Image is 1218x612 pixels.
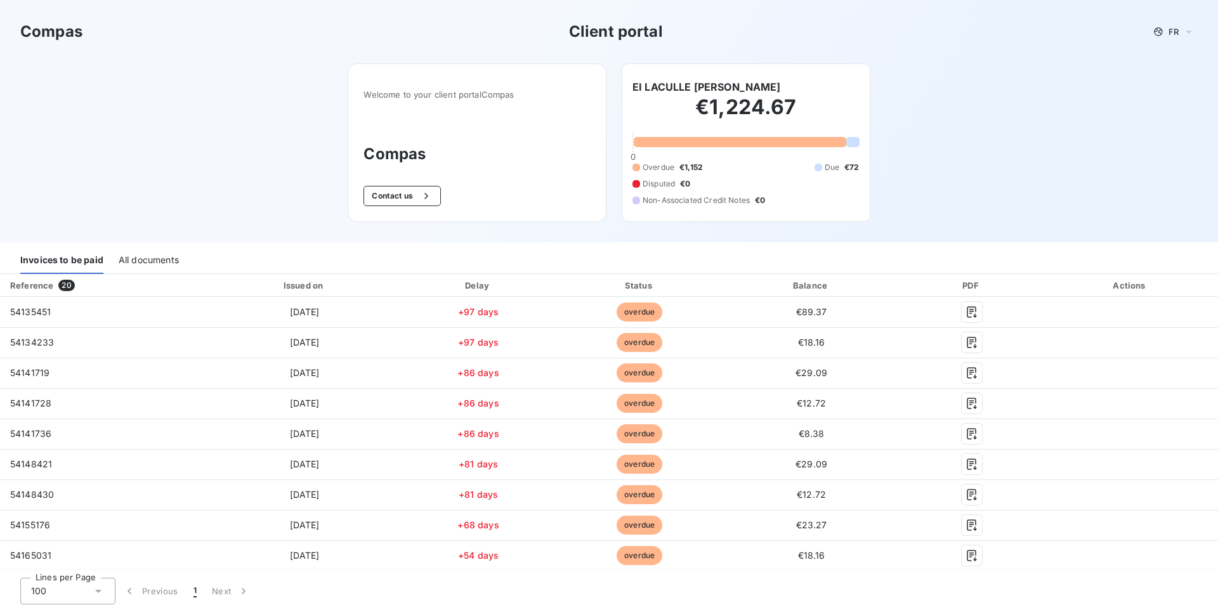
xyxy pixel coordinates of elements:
[363,186,440,206] button: Contact us
[617,424,662,443] span: overdue
[290,459,320,469] span: [DATE]
[632,94,860,133] h2: €1,224.67
[1169,27,1179,37] span: FR
[290,428,320,439] span: [DATE]
[617,394,662,413] span: overdue
[10,550,51,561] span: 54165031
[631,152,636,162] span: 0
[560,279,719,292] div: Status
[617,363,662,382] span: overdue
[796,367,827,378] span: €29.09
[679,162,703,173] span: €1,152
[58,280,74,291] span: 20
[724,279,898,292] div: Balance
[20,20,82,43] h3: Compas
[617,333,662,352] span: overdue
[10,428,51,439] span: 54141736
[212,279,396,292] div: Issued on
[796,519,827,530] span: €23.27
[617,455,662,474] span: overdue
[363,143,591,166] h3: Compas
[10,459,52,469] span: 54148421
[193,585,197,597] span: 1
[680,178,690,190] span: €0
[797,489,826,500] span: €12.72
[204,578,258,604] button: Next
[632,79,781,94] h6: EI LACULLE [PERSON_NAME]
[459,459,498,469] span: +81 days
[903,279,1040,292] div: PDF
[643,195,750,206] span: Non-Associated Credit Notes
[844,162,859,173] span: €72
[290,519,320,530] span: [DATE]
[643,162,674,173] span: Overdue
[1045,279,1215,292] div: Actions
[796,306,827,317] span: €89.37
[755,195,765,206] span: €0
[10,367,49,378] span: 54141719
[459,489,498,500] span: +81 days
[457,428,499,439] span: +86 days
[290,398,320,408] span: [DATE]
[119,247,179,274] div: All documents
[10,337,54,348] span: 54134233
[290,550,320,561] span: [DATE]
[457,367,499,378] span: +86 days
[402,279,555,292] div: Delay
[458,337,499,348] span: +97 days
[643,178,675,190] span: Disputed
[10,280,53,290] div: Reference
[290,489,320,500] span: [DATE]
[617,546,662,565] span: overdue
[363,89,591,100] span: Welcome to your client portal Compas
[798,550,825,561] span: €18.16
[798,337,825,348] span: €18.16
[617,303,662,322] span: overdue
[10,398,51,408] span: 54141728
[457,398,499,408] span: +86 days
[796,459,827,469] span: €29.09
[617,516,662,535] span: overdue
[458,550,499,561] span: +54 days
[458,306,499,317] span: +97 days
[10,306,51,317] span: 54135451
[290,337,320,348] span: [DATE]
[31,585,46,597] span: 100
[825,162,839,173] span: Due
[569,20,663,43] h3: Client portal
[10,489,54,500] span: 54148430
[799,428,825,439] span: €8.38
[290,367,320,378] span: [DATE]
[115,578,186,604] button: Previous
[797,398,826,408] span: €12.72
[457,519,499,530] span: +68 days
[617,485,662,504] span: overdue
[10,519,50,530] span: 54155176
[290,306,320,317] span: [DATE]
[186,578,204,604] button: 1
[20,247,103,274] div: Invoices to be paid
